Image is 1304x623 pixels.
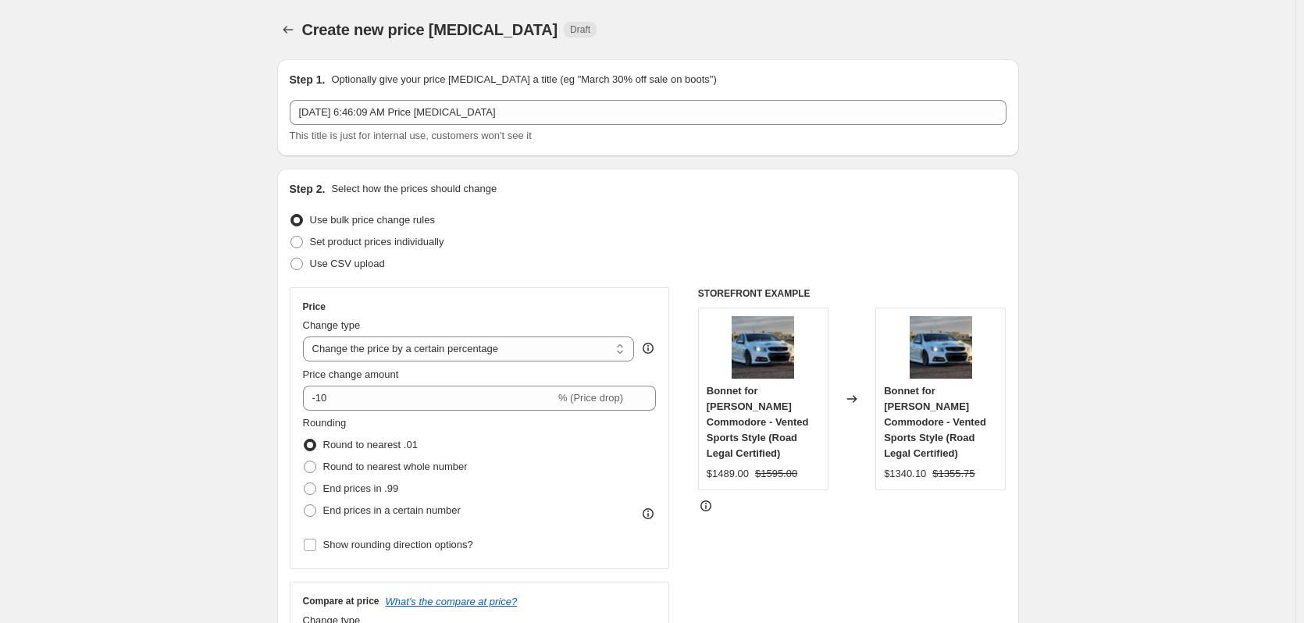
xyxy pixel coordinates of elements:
span: End prices in a certain number [323,504,461,516]
h2: Step 2. [290,181,326,197]
button: What's the compare at price? [386,596,518,607]
strike: $1355.75 [932,466,974,482]
span: Use CSV upload [310,258,385,269]
span: Price change amount [303,368,399,380]
span: Create new price [MEDICAL_DATA] [302,21,558,38]
img: BonnetforVFHoldenCommodore-VentedSportsStyle_RoadLegalCertified_1ab_80x.png [732,316,794,379]
span: Set product prices individually [310,236,444,247]
span: % (Price drop) [558,392,623,404]
div: $1340.10 [884,466,926,482]
span: Round to nearest .01 [323,439,418,450]
span: Use bulk price change rules [310,214,435,226]
button: Price change jobs [277,19,299,41]
span: Bonnet for [PERSON_NAME] Commodore - Vented Sports Style (Road Legal Certified) [884,385,986,459]
strike: $1595.00 [755,466,797,482]
h3: Compare at price [303,595,379,607]
span: Round to nearest whole number [323,461,468,472]
div: $1489.00 [707,466,749,482]
span: Rounding [303,417,347,429]
input: -15 [303,386,555,411]
h6: STOREFRONT EXAMPLE [698,287,1007,300]
span: Show rounding direction options? [323,539,473,550]
input: 30% off holiday sale [290,100,1007,125]
span: Draft [570,23,590,36]
p: Select how the prices should change [331,181,497,197]
p: Optionally give your price [MEDICAL_DATA] a title (eg "March 30% off sale on boots") [331,72,716,87]
img: BonnetforVFHoldenCommodore-VentedSportsStyle_RoadLegalCertified_1ab_80x.png [910,316,972,379]
div: help [640,340,656,356]
span: This title is just for internal use, customers won't see it [290,130,532,141]
h3: Price [303,301,326,313]
span: Bonnet for [PERSON_NAME] Commodore - Vented Sports Style (Road Legal Certified) [707,385,809,459]
h2: Step 1. [290,72,326,87]
span: Change type [303,319,361,331]
span: End prices in .99 [323,482,399,494]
